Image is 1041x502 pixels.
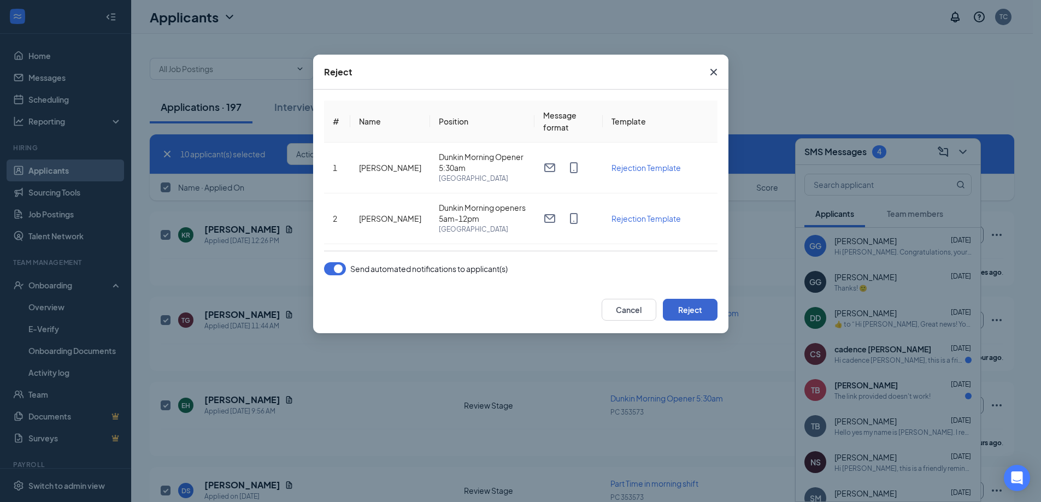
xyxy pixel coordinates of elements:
span: 1 [333,163,337,173]
button: Reject [663,299,717,321]
th: Message format [534,101,603,143]
svg: Cross [707,66,720,79]
button: Rejection Template [611,212,681,225]
svg: Email [543,161,556,174]
th: Position [430,101,535,143]
th: Name [350,101,430,143]
span: Rejection Template [611,214,681,223]
span: Dunkin Morning Opener 5:30am [439,151,526,173]
div: Open Intercom Messenger [1004,465,1030,491]
td: [PERSON_NAME] [350,193,430,244]
div: Reject [324,66,352,78]
button: Rejection Template [611,162,681,174]
button: Cancel [602,299,656,321]
td: [PERSON_NAME] [350,143,430,193]
button: Close [699,55,728,90]
svg: MobileSms [567,161,580,174]
span: Rejection Template [611,163,681,173]
span: Dunkin Morning openers 5am-12pm [439,202,526,224]
span: Send automated notifications to applicant(s) [350,262,508,275]
span: [GEOGRAPHIC_DATA] [439,224,526,235]
td: [PERSON_NAME] [350,244,430,295]
th: Template [603,101,717,143]
svg: MobileSms [567,212,580,225]
th: # [324,101,350,143]
span: 2 [333,214,337,223]
svg: Email [543,212,556,225]
span: [GEOGRAPHIC_DATA] [439,173,526,184]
